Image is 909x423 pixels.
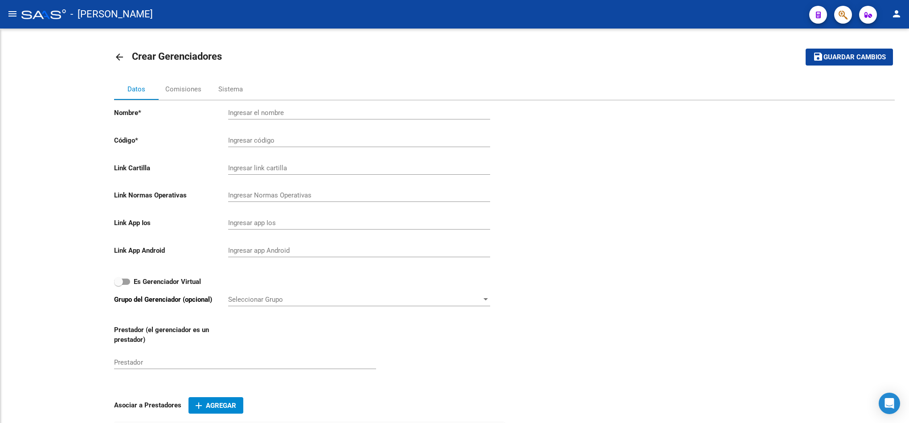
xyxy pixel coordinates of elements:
button: Agregar [188,397,243,414]
p: Link Cartilla [114,163,228,173]
mat-icon: menu [7,8,18,19]
p: Prestador (el gerenciador es un prestador) [114,325,231,345]
div: Sistema [218,84,243,94]
p: Asociar a Prestadores [114,400,181,410]
mat-icon: save [813,51,823,62]
span: Crear Gerenciadores [132,51,222,62]
mat-icon: arrow_back [114,52,125,62]
p: Link Normas Operativas [114,190,228,200]
mat-icon: person [891,8,902,19]
span: Guardar cambios [823,53,886,62]
p: Código [114,136,228,145]
strong: Es Gerenciador Virtual [134,278,201,286]
mat-icon: add [193,400,204,411]
span: Seleccionar Grupo [228,296,482,304]
div: Datos [127,84,145,94]
p: Nombre [114,108,228,118]
p: Link App Android [114,246,228,255]
p: Link App Ios [114,218,228,228]
button: Guardar cambios [806,49,893,65]
div: Open Intercom Messenger [879,393,900,414]
p: Grupo del Gerenciador (opcional) [114,295,228,304]
span: Agregar [206,402,236,410]
span: - [PERSON_NAME] [70,4,153,24]
div: Comisiones [165,84,201,94]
